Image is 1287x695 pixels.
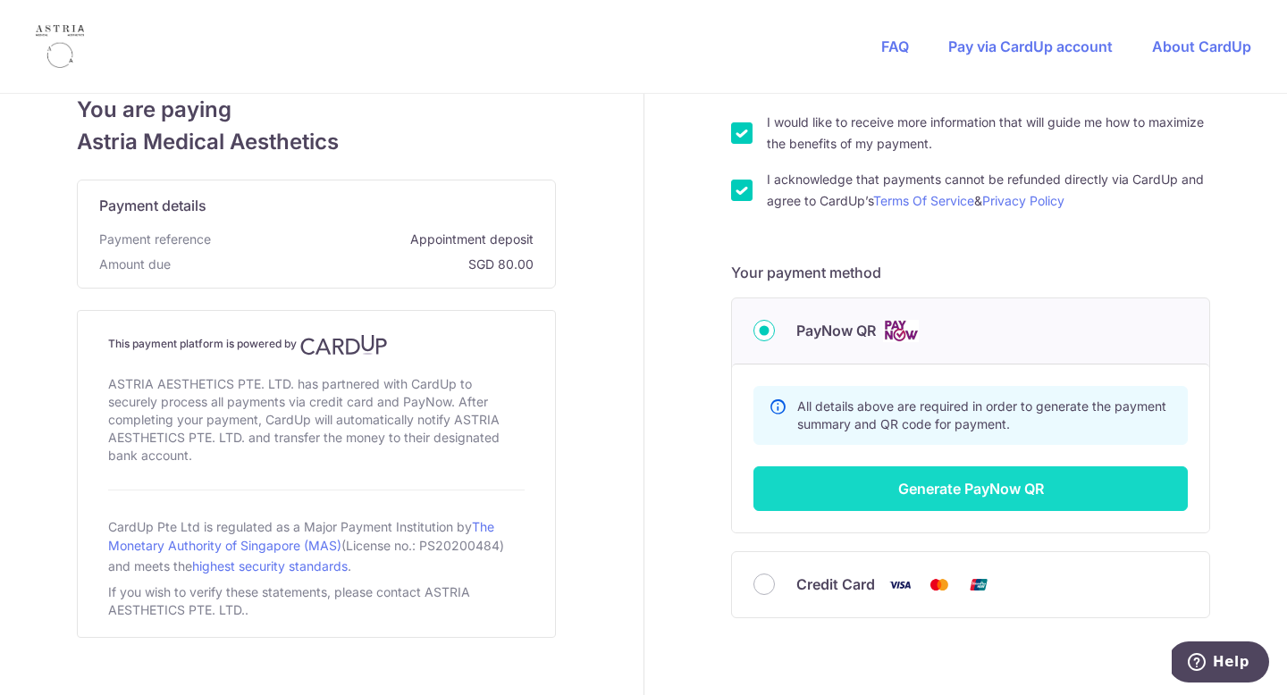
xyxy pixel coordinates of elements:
[1172,641,1269,686] iframe: Opens a widget where you can find more information
[108,372,525,468] div: ASTRIA AESTHETICS PTE. LTD. has partnered with CardUp to securely process all payments via credit...
[178,255,534,273] span: SGD 80.00
[99,230,211,248] span: Payment reference
[883,320,919,342] img: Cards logo
[881,38,909,55] a: FAQ
[77,94,556,126] span: You are paying
[300,334,388,356] img: CardUp
[753,320,1188,342] div: PayNow QR Cards logo
[882,574,918,596] img: Visa
[108,512,525,580] div: CardUp Pte Ltd is regulated as a Major Payment Institution by (License no.: PS20200484) and meets...
[873,193,974,208] a: Terms Of Service
[921,574,957,596] img: Mastercard
[218,230,534,248] span: Appointment deposit
[796,320,876,341] span: PayNow QR
[767,112,1210,155] label: I would like to receive more information that will guide me how to maximize the benefits of my pa...
[99,195,206,216] span: Payment details
[796,574,875,595] span: Credit Card
[192,558,348,574] a: highest security standards
[753,466,1188,511] button: Generate PayNow QR
[108,334,525,356] h4: This payment platform is powered by
[731,262,1210,283] h5: Your payment method
[797,398,1166,431] span: All details above are required in order to generate the payment summary and QR code for payment.
[108,580,525,623] div: If you wish to verify these statements, please contact ASTRIA AESTHETICS PTE. LTD..
[982,193,1064,208] a: Privacy Policy
[961,574,997,596] img: Union Pay
[948,38,1113,55] a: Pay via CardUp account
[77,126,556,158] span: Astria Medical Aesthetics
[753,574,1188,596] div: Credit Card Visa Mastercard Union Pay
[1152,38,1251,55] a: About CardUp
[767,169,1210,212] label: I acknowledge that payments cannot be refunded directly via CardUp and agree to CardUp’s &
[99,255,171,273] span: Amount due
